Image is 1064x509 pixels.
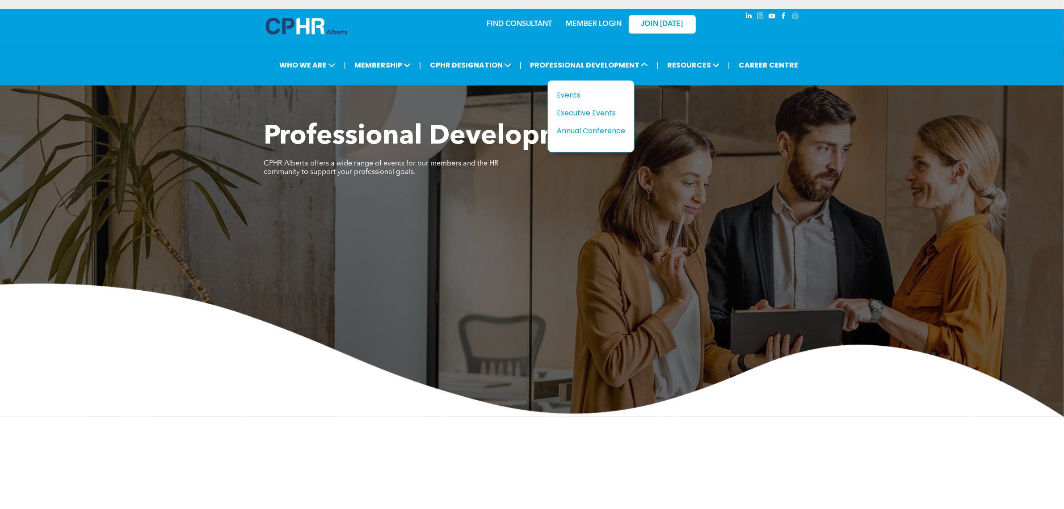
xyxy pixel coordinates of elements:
[557,107,625,119] a: Executive Events
[266,18,347,34] img: A blue and white logo for cp alberta
[791,11,800,23] a: Social network
[277,57,338,73] span: WHO WE ARE
[629,15,696,34] a: JOIN [DATE]
[264,123,607,150] span: Professional Development
[557,125,618,136] div: Annual Conference
[557,89,625,101] a: Events
[557,125,625,136] a: Annual Conference
[736,57,801,73] a: CAREER CENTRE
[419,56,421,74] li: |
[557,89,618,101] div: Events
[352,57,413,73] span: MEMBERSHIP
[664,57,722,73] span: RESOURCES
[779,11,789,23] a: facebook
[344,56,346,74] li: |
[656,56,659,74] li: |
[527,57,651,73] span: PROFESSIONAL DEVELOPMENT
[744,11,754,23] a: linkedin
[557,107,618,119] div: Executive Events
[264,160,499,176] span: CPHR Alberta offers a wide range of events for our members and the HR community to support your p...
[566,21,622,28] a: MEMBER LOGIN
[641,20,683,29] span: JOIN [DATE]
[767,11,777,23] a: youtube
[520,56,522,74] li: |
[427,57,514,73] span: CPHR DESIGNATION
[756,11,765,23] a: instagram
[487,21,552,28] a: FIND CONSULTANT
[728,56,730,74] li: |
